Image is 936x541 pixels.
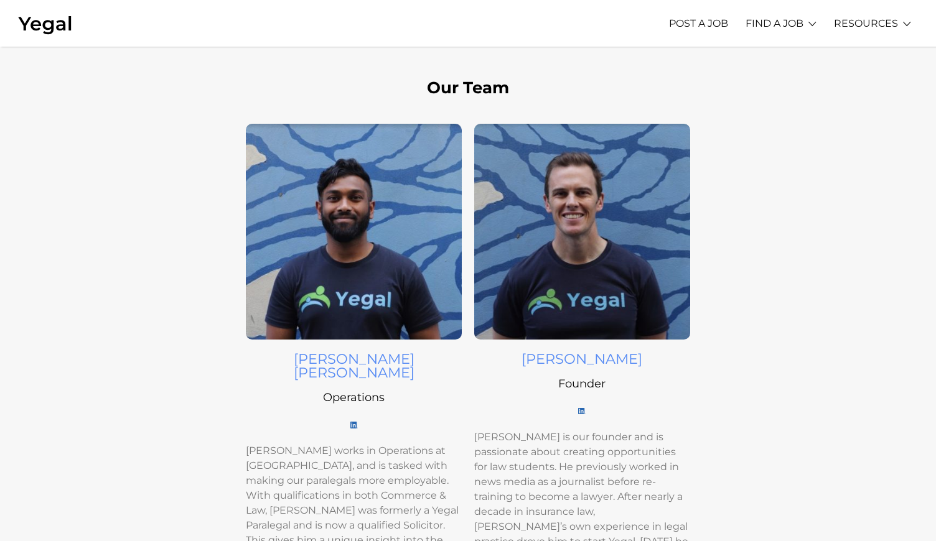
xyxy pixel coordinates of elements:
[474,378,690,389] h5: Founder
[246,124,462,340] img: Swaroop profile
[578,408,586,414] img: LI-In-Bug
[246,392,462,403] h5: Operations
[746,6,803,40] a: FIND A JOB
[246,352,462,380] h4: [PERSON_NAME] [PERSON_NAME]
[474,124,690,340] img: Michael Profile
[474,352,690,366] h4: [PERSON_NAME]
[126,80,810,96] h2: Our Team
[350,422,358,428] img: LI-In-Bug
[834,6,898,40] a: RESOURCES
[669,6,728,40] a: POST A JOB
